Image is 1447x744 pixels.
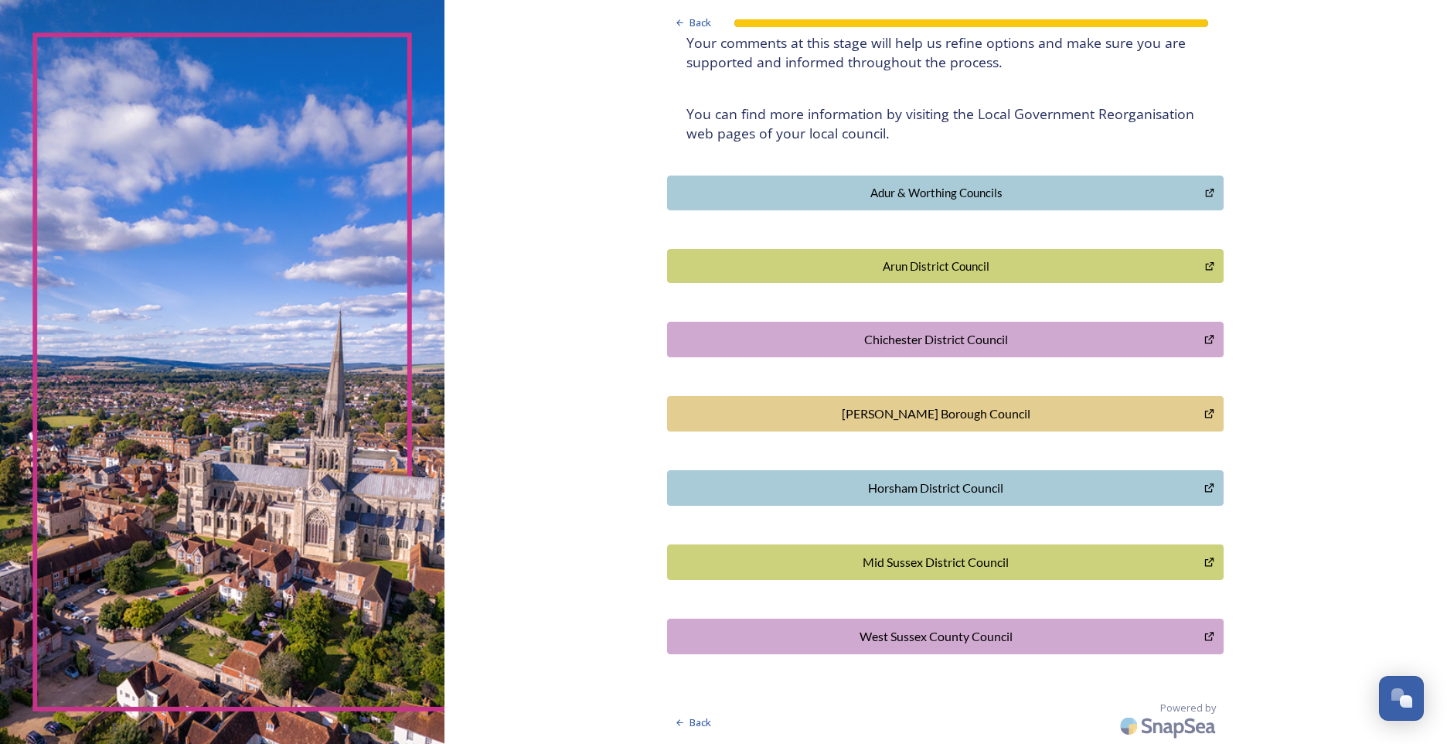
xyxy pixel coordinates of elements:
[667,470,1224,506] button: Horsham District Council
[686,104,1204,143] h4: You can find more information by visiting the Local Government Reorganisation web pages of your l...
[1379,676,1424,721] button: Open Chat
[667,249,1224,284] button: Arun District Council
[676,479,1196,497] div: Horsham District Council
[667,544,1224,580] button: Mid Sussex District Council
[676,184,1197,202] div: Adur & Worthing Councils
[1160,701,1216,715] span: Powered by
[667,619,1224,654] button: West Sussex County Council
[689,715,711,730] span: Back
[667,322,1224,357] button: Chichester District Council
[667,396,1224,432] button: Crawley Borough Council
[676,553,1196,572] div: Mid Sussex District Council
[676,404,1196,423] div: [PERSON_NAME] Borough Council
[676,258,1197,275] div: Arun District Council
[667,176,1224,210] button: Adur & Worthing Councils
[689,15,711,30] span: Back
[1115,708,1224,744] img: SnapSea Logo
[686,33,1204,72] h4: Your comments at this stage will help us refine options and make sure you are supported and infor...
[676,627,1196,646] div: West Sussex County Council
[676,330,1196,349] div: Chichester District Council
